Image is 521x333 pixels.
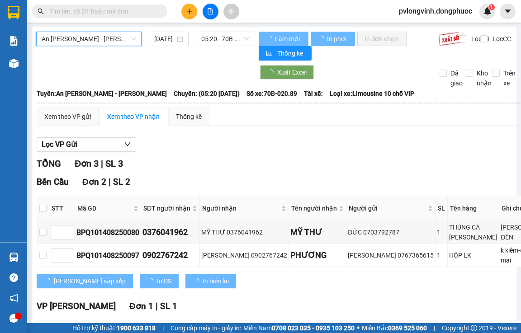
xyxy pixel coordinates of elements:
[117,324,156,332] strong: 1900 633 818
[142,249,198,262] div: 0902767242
[76,227,139,238] div: BPQ101408250080
[277,48,304,58] span: Thống kê
[75,158,99,169] span: Đơn 3
[186,8,193,14] span: plus
[259,46,312,61] button: bar-chartThống kê
[349,203,426,213] span: Người gửi
[201,250,287,260] div: [PERSON_NAME] 0902767242
[203,276,229,286] span: In biên lai
[8,6,19,19] img: logo-vxr
[9,59,19,68] img: warehouse-icon
[449,250,497,260] div: HÔP LK
[436,196,448,221] th: SL
[290,249,345,262] div: PHƯƠNG
[260,65,314,80] button: Xuất Excel
[437,227,446,237] div: 1
[259,32,308,46] button: Làm mới
[176,112,202,122] div: Thống kê
[388,324,427,332] strong: 0369 525 060
[75,244,141,267] td: BPQ101408250097
[434,323,435,333] span: |
[266,36,274,42] span: loading
[141,221,200,244] td: 0376041962
[290,226,345,239] div: MỸ THƯ
[202,203,279,213] span: Người nhận
[500,68,519,88] span: Trên xe
[489,34,512,44] span: Lọc CC
[9,253,19,262] img: warehouse-icon
[42,32,136,46] span: An Sương - Châu Thành
[181,4,197,19] button: plus
[488,4,495,10] sup: 1
[42,139,77,150] span: Lọc VP Gửi
[72,323,156,333] span: Hỗ trợ kỹ thuật:
[504,7,512,15] span: caret-down
[267,69,277,75] span: loading
[275,34,301,44] span: Làm mới
[437,250,446,260] div: 1
[449,222,497,242] div: THÙNG CÁ [PERSON_NAME]
[203,4,218,19] button: file-add
[193,278,203,284] span: loading
[82,177,106,187] span: Đơn 2
[243,323,355,333] span: Miền Nam
[228,8,234,14] span: aim
[473,68,495,88] span: Kho nhận
[500,4,516,19] button: caret-down
[38,8,44,14] span: search
[223,4,239,19] button: aim
[143,203,190,213] span: SĐT người nhận
[171,323,241,333] span: Cung cấp máy in - giấy in:
[9,273,18,282] span: question-circle
[37,274,133,288] button: [PERSON_NAME] sắp xếp
[174,89,240,98] span: Chuyến: (05:20 [DATE])
[37,158,61,169] span: TỔNG
[490,4,493,10] span: 1
[49,196,75,221] th: STT
[348,250,434,260] div: [PERSON_NAME] 0767365615
[54,276,126,286] span: [PERSON_NAME] sắp xếp
[272,324,355,332] strong: 0708 023 035 - 0935 103 250
[9,314,18,323] span: message
[37,301,116,311] span: VP [PERSON_NAME]
[75,221,141,244] td: BPQ101408250080
[109,177,111,187] span: |
[289,244,346,267] td: PHƯƠNG
[50,6,156,16] input: Tìm tên, số ĐT hoặc mã đơn
[266,50,274,57] span: bar-chart
[471,325,477,331] span: copyright
[156,301,158,311] span: |
[246,89,297,98] span: Số xe: 70B-020.89
[140,274,179,288] button: In DS
[141,244,200,267] td: 0902767242
[101,158,103,169] span: |
[277,67,307,77] span: Xuất Excel
[311,32,355,46] button: In phơi
[162,323,164,333] span: |
[157,276,171,286] span: In DS
[330,89,414,98] span: Loại xe: Limousine 10 chỗ VIP
[483,7,492,15] img: icon-new-feature
[185,274,236,288] button: In biên lai
[357,326,360,330] span: ⚪️
[348,227,434,237] div: ĐỨC 0703792787
[124,141,131,148] span: down
[468,34,491,44] span: Lọc CR
[76,250,139,261] div: BPQ101408250097
[105,158,123,169] span: SL 3
[142,226,198,239] div: 0376041962
[357,32,407,46] button: In đơn chọn
[362,323,427,333] span: Miền Bắc
[129,301,153,311] span: Đơn 1
[9,294,18,302] span: notification
[44,278,54,284] span: loading
[113,177,130,187] span: SL 2
[160,301,177,311] span: SL 1
[37,90,167,97] b: Tuyến: An [PERSON_NAME] - [PERSON_NAME]
[107,112,160,122] div: Xem theo VP nhận
[448,196,499,221] th: Tên hàng
[289,221,346,244] td: MỸ THƯ
[147,278,157,284] span: loading
[201,32,249,46] span: 05:20 - 70B-020.89
[392,5,479,17] span: pvlongvinh.dongphuoc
